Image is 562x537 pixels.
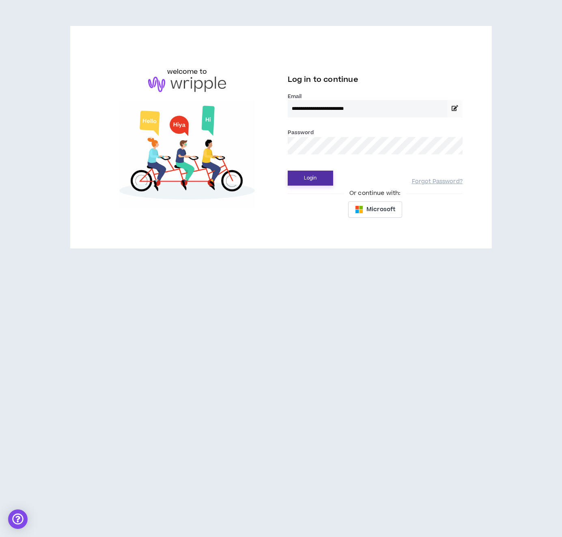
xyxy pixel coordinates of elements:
button: Microsoft [348,201,402,218]
label: Email [288,93,463,100]
img: Welcome to Wripple [99,100,274,208]
h6: welcome to [167,67,207,77]
span: Microsoft [366,205,395,214]
a: Forgot Password? [412,178,463,186]
span: Or continue with: [344,189,406,198]
span: Log in to continue [288,75,358,85]
label: Password [288,129,314,136]
img: logo-brand.png [148,77,226,92]
button: Login [288,171,333,186]
div: Open Intercom Messenger [8,509,28,529]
